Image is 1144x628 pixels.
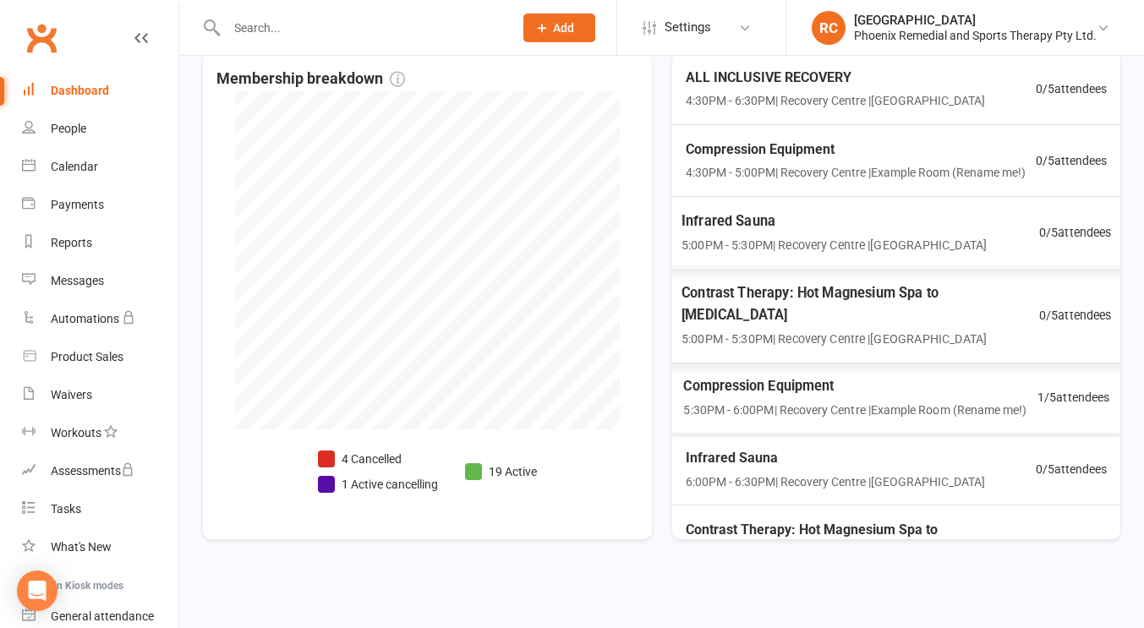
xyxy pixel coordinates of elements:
[222,16,501,40] input: Search...
[51,198,104,211] div: Payments
[681,329,1039,348] span: 5:00PM - 5:30PM | Recovery Centre | [GEOGRAPHIC_DATA]
[51,312,119,325] div: Automations
[51,609,154,623] div: General attendance
[686,472,985,491] span: 6:00PM - 6:30PM | Recovery Centre | [GEOGRAPHIC_DATA]
[523,14,595,42] button: Add
[22,376,178,414] a: Waivers
[22,186,178,224] a: Payments
[22,414,178,452] a: Workouts
[17,571,57,611] div: Open Intercom Messenger
[51,464,134,478] div: Assessments
[51,274,104,287] div: Messages
[22,490,178,528] a: Tasks
[51,160,98,173] div: Calendar
[686,139,1026,161] span: Compression Equipment
[686,447,985,469] span: Infrared Sauna
[681,281,1039,325] span: Contrast Therapy: Hot Magnesium Spa to [MEDICAL_DATA]
[1036,460,1107,478] span: 0 / 5 attendees
[51,388,92,401] div: Waivers
[665,8,711,46] span: Settings
[51,540,112,554] div: What's New
[812,11,846,45] div: RC
[20,17,63,59] a: Clubworx
[22,338,178,376] a: Product Sales
[22,110,178,148] a: People
[683,401,1026,420] span: 5:30PM - 6:00PM | Recovery Centre | Example Room (Rename me!)
[681,235,987,254] span: 5:00PM - 5:30PM | Recovery Centre | [GEOGRAPHIC_DATA]
[854,28,1097,43] div: Phoenix Remedial and Sports Therapy Pty Ltd.
[22,452,178,490] a: Assessments
[686,519,1037,562] span: Contrast Therapy: Hot Magnesium Spa to [MEDICAL_DATA]
[681,210,987,232] span: Infrared Sauna
[51,350,123,363] div: Product Sales
[854,13,1097,28] div: [GEOGRAPHIC_DATA]
[1038,305,1111,325] span: 0 / 5 attendees
[683,375,1026,397] span: Compression Equipment
[318,475,438,494] li: 1 Active cancelling
[1036,151,1107,170] span: 0 / 5 attendees
[1038,222,1111,242] span: 0 / 5 attendees
[22,300,178,338] a: Automations
[686,163,1026,182] span: 4:30PM - 5:00PM | Recovery Centre | Example Room (Rename me!)
[686,91,985,110] span: 4:30PM - 6:30PM | Recovery Centre | [GEOGRAPHIC_DATA]
[1036,79,1107,98] span: 0 / 5 attendees
[22,528,178,566] a: What's New
[465,462,537,481] li: 19 Active
[22,224,178,262] a: Reports
[22,72,178,110] a: Dashboard
[51,236,92,249] div: Reports
[51,502,81,516] div: Tasks
[22,262,178,300] a: Messages
[686,67,985,89] span: ALL INCLUSIVE RECOVERY
[318,450,438,468] li: 4 Cancelled
[51,84,109,97] div: Dashboard
[51,122,86,135] div: People
[216,67,405,91] span: Membership breakdown
[1037,388,1109,407] span: 1 / 5 attendees
[51,426,101,440] div: Workouts
[22,148,178,186] a: Calendar
[553,21,574,35] span: Add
